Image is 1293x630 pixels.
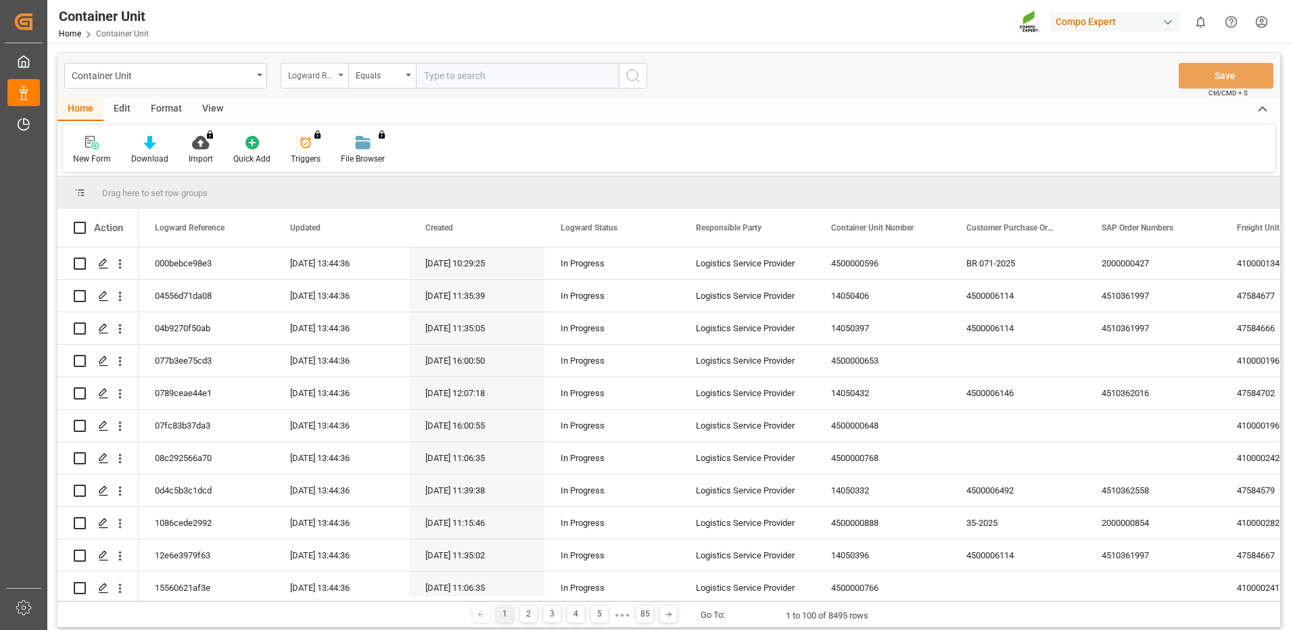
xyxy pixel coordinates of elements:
button: show 0 new notifications [1185,7,1216,37]
div: 14050397 [815,312,950,344]
span: Ctrl/CMD + S [1208,88,1248,98]
div: [DATE] 13:44:36 [274,410,409,441]
div: Logistics Service Provider [680,247,815,279]
div: 35-2025 [950,507,1085,539]
div: Download [131,153,168,165]
div: New Form [73,153,111,165]
img: Screenshot%202023-09-29%20at%2010.02.21.png_1712312052.png [1019,10,1041,34]
div: Press SPACE to select this row. [57,312,139,345]
div: 4510362016 [1085,377,1221,409]
div: Logistics Service Provider [680,507,815,539]
div: [DATE] 16:00:55 [409,410,544,441]
div: In Progress [561,248,663,279]
div: [DATE] 11:39:38 [409,475,544,506]
div: In Progress [561,573,663,604]
div: BR 071-2025 [950,247,1085,279]
div: In Progress [561,378,663,409]
div: Edit [103,98,141,121]
div: 14050332 [815,475,950,506]
button: Compo Expert [1050,9,1185,34]
div: In Progress [561,345,663,377]
button: search button [619,63,647,89]
div: 4500000888 [815,507,950,539]
span: Responsible Party [696,223,761,233]
div: Logistics Service Provider [680,280,815,312]
div: 4510362558 [1085,475,1221,506]
div: Logistics Service Provider [680,410,815,441]
div: [DATE] 13:44:36 [274,377,409,409]
div: 4 [567,606,584,623]
div: 4510361997 [1085,280,1221,312]
div: Press SPACE to select this row. [57,377,139,410]
div: 4500000766 [815,572,950,604]
div: In Progress [561,443,663,474]
div: 08c292566a70 [139,442,274,474]
div: [DATE] 13:44:36 [274,507,409,539]
div: [DATE] 13:44:36 [274,247,409,279]
div: Logistics Service Provider [680,475,815,506]
div: In Progress [561,475,663,506]
div: 04b9270f50ab [139,312,274,344]
div: Logistics Service Provider [680,345,815,377]
div: 1 to 100 of 8495 rows [786,609,868,623]
span: Logward Reference [155,223,225,233]
div: 4510361997 [1085,312,1221,344]
button: open menu [281,63,348,89]
div: 0789ceae44e1 [139,377,274,409]
div: ● ● ● [615,610,630,620]
div: 5 [591,606,608,623]
div: [DATE] 13:44:36 [274,475,409,506]
div: 4500000596 [815,247,950,279]
div: Press SPACE to select this row. [57,345,139,377]
span: Customer Purchase Order Numbers [966,223,1057,233]
div: 4500006114 [950,539,1085,571]
div: [DATE] 11:15:46 [409,507,544,539]
div: 000bebce98e3 [139,247,274,279]
div: 4500000768 [815,442,950,474]
div: 1086cede2992 [139,507,274,539]
div: Logistics Service Provider [680,572,815,604]
div: Press SPACE to select this row. [57,539,139,572]
div: 4500006114 [950,280,1085,312]
div: [DATE] 11:35:39 [409,280,544,312]
div: Logistics Service Provider [680,539,815,571]
div: 4500006492 [950,475,1085,506]
div: 3 [544,606,561,623]
div: 2000000427 [1085,247,1221,279]
div: [DATE] 11:06:35 [409,572,544,604]
div: [DATE] 13:44:36 [274,572,409,604]
div: 15560621af3e [139,572,274,604]
div: Format [141,98,192,121]
div: Logward Reference [288,66,334,82]
div: Press SPACE to select this row. [57,280,139,312]
a: Home [59,29,81,39]
div: Press SPACE to select this row. [57,410,139,442]
div: Press SPACE to select this row. [57,247,139,280]
div: Logistics Service Provider [680,312,815,344]
div: In Progress [561,313,663,344]
div: 14050396 [815,539,950,571]
div: 12e6e3979f63 [139,539,274,571]
input: Type to search [416,63,619,89]
span: Container Unit Number [831,223,914,233]
div: [DATE] 13:44:36 [274,312,409,344]
button: open menu [348,63,416,89]
div: 4500006146 [950,377,1085,409]
div: [DATE] 13:44:36 [274,442,409,474]
div: 85 [636,606,653,623]
div: Logistics Service Provider [680,377,815,409]
div: Container Unit [59,6,149,26]
button: Save [1179,63,1273,89]
div: [DATE] 11:35:02 [409,539,544,571]
div: Home [57,98,103,121]
div: 077b3ee75cd3 [139,345,274,377]
button: open menu [64,63,267,89]
div: [DATE] 11:35:05 [409,312,544,344]
div: [DATE] 13:44:36 [274,280,409,312]
button: Help Center [1216,7,1246,37]
div: 2 [520,606,537,623]
span: SAP Order Numbers [1102,223,1173,233]
div: Press SPACE to select this row. [57,507,139,539]
div: Press SPACE to select this row. [57,572,139,604]
div: Press SPACE to select this row. [57,442,139,475]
